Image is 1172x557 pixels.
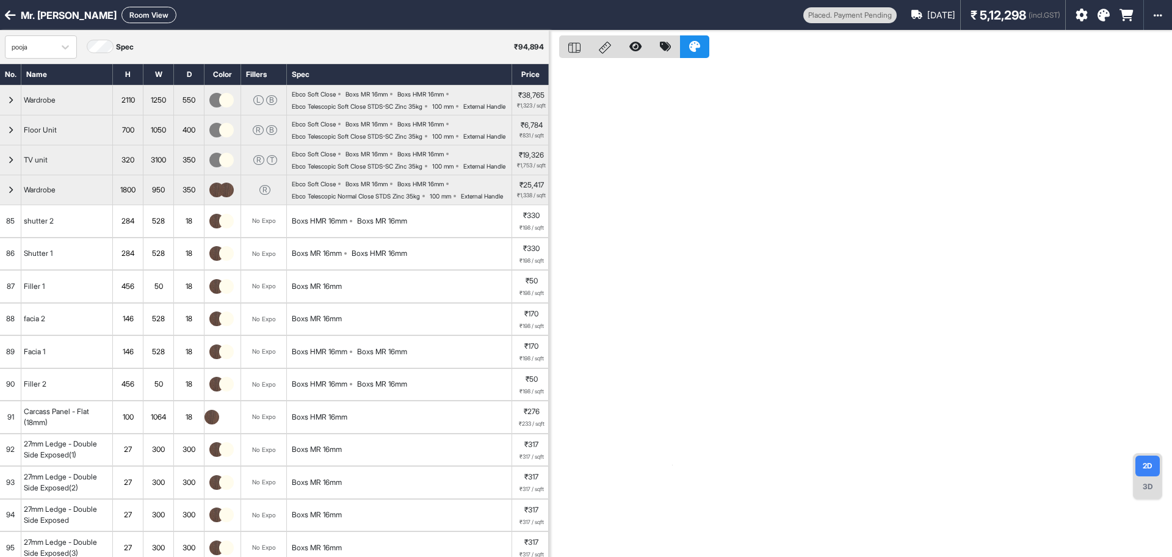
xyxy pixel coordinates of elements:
div: 1250 [143,93,173,107]
div: R [253,155,264,165]
span: ₹1,338 / sqft [517,192,546,199]
span: 92 [6,444,15,455]
div: Boxs MR 16mm [292,509,342,520]
p: ₹317 [524,439,538,450]
div: 27 [113,442,143,457]
div: 300 [143,475,173,490]
div: 2D [1135,456,1160,476]
div: 3100 [143,153,173,167]
div: Ebco Soft Close [292,120,336,128]
div: Ebco Telescopic Normal Close STDS Zinc 35kg [292,192,420,200]
div: 50 [143,376,173,392]
div: Floor Unit [21,123,59,137]
div: Wardrobe [21,93,58,107]
div: Boxs HMR 16mm [292,379,347,390]
img: thumb_Screenshot_2025-08-04_203554.png [209,508,224,522]
p: ₹170 [524,341,538,352]
div: facia 2 [21,311,48,327]
span: ₹317 / sqft [519,518,544,526]
img: thumb_DG_631.png [209,93,224,107]
div: Boxs MR 16mm [292,444,342,455]
div: Fillers [241,64,287,85]
div: Wardrobe [21,183,58,197]
span: ₹198 / sqft [519,257,544,265]
img: thumb_Screenshot_2025-08-04_203554.png [209,442,224,457]
img: thumb_21091.jpg [219,123,234,137]
span: ₹1,753 / sqft [517,162,546,169]
div: 300 [174,475,204,490]
span: 90 [6,379,15,390]
img: thumb_Screenshot_2025-08-04_203554.png [209,311,224,326]
i: Colors [1098,9,1110,21]
p: ₹25,417 [519,181,544,189]
div: 528 [143,344,173,360]
div: W [143,64,174,85]
div: Carcass Panel - Flat (18mm) [21,404,112,431]
div: 27mm Ledge - Double Side Exposed [21,501,112,528]
span: 93 [6,477,15,488]
div: Price [512,64,549,85]
div: 1800 [113,183,143,197]
div: TV unit [21,153,50,167]
div: Boxs MR 16mm [345,120,388,128]
span: 88 [6,313,15,324]
div: 100 mm [432,162,454,170]
img: thumb_Screenshot_2025-08-04_203554.png [209,475,224,490]
div: L [253,95,264,105]
div: Boxs HMR 16mm [397,120,444,128]
div: External Handle [463,103,505,110]
p: ₹19,326 [519,151,544,159]
p: ₹6,784 [521,121,543,129]
div: 3D [1135,476,1160,497]
img: thumb_Screenshot_2025-08-04_203554.png [209,377,224,391]
div: Boxs MR 16mm [357,379,407,390]
img: thumb_Screenshot_2025-08-04_203554.png [209,214,224,228]
span: ₹317 / sqft [519,453,544,461]
img: thumb_Screenshot_2025-08-04_203554.png [209,246,224,261]
div: D [174,64,204,85]
div: 18 [174,278,204,294]
div: Boxs HMR 16mm [397,180,444,187]
div: No Expo [252,478,276,487]
div: No Expo [252,282,276,291]
p: ₹276 [524,406,540,417]
p: ₹170 [524,308,538,319]
div: 100 mm [432,133,454,140]
div: Ebco Soft Close [292,150,336,158]
div: 27 [113,507,143,523]
img: thumb_Screenshot_2025-08-04_203554.png [209,279,224,294]
p: ₹330 [523,210,540,221]
div: 950 [143,183,173,197]
div: R [253,125,264,135]
img: thumb_21091.jpg [219,214,234,228]
span: 91 [7,412,14,423]
p: ₹317 [524,504,538,515]
div: 300 [143,540,173,556]
div: Ebco Soft Close [292,90,336,98]
div: 456 [113,376,143,392]
img: thumb_Screenshot_2025-08-04_203554.png [204,410,219,424]
div: 27 [113,540,143,556]
img: thumb_21091.jpg [219,153,234,167]
i: Order [1120,9,1134,21]
img: thumb_Screenshot_2025-08-04_203554.png [219,183,234,197]
div: Name [21,64,113,85]
span: 87 [7,281,15,292]
div: Boxs HMR 16mm [352,248,407,259]
div: 2110 [113,93,143,107]
div: 27mm Ledge - Double Side Exposed(2) [21,469,112,496]
p: ₹330 [523,243,540,254]
div: No Expo [252,315,276,324]
div: shutter 2 [21,213,56,229]
div: Boxs HMR 16mm [292,216,347,227]
div: 300 [174,507,204,523]
div: Boxs MR 16mm [292,281,342,292]
div: 284 [113,246,143,261]
img: thumb_21091.jpg [219,93,234,107]
div: R [259,185,270,195]
img: thumb_Screenshot_2025-08-04_203554.png [209,183,224,197]
span: ₹ 5,12,298 [971,6,1026,24]
div: No Expo [252,511,276,520]
img: thumb_21091.jpg [219,279,234,294]
div: 27mm Ledge - Double Side Exposed(1) [21,436,112,463]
